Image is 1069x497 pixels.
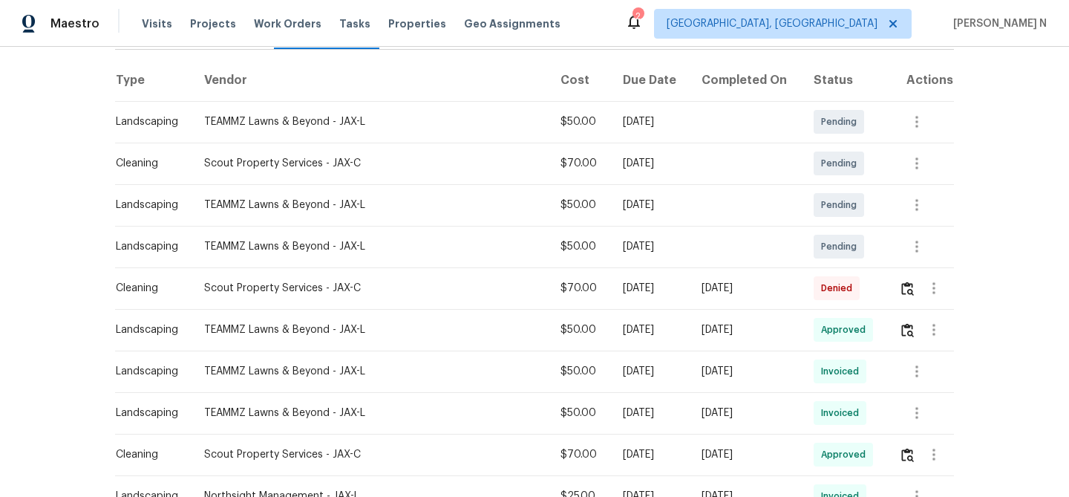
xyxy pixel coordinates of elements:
div: Landscaping [116,406,180,420]
span: Properties [388,16,446,31]
div: Scout Property Services - JAX-C [204,447,537,462]
img: Review Icon [901,323,914,337]
span: [PERSON_NAME] N [947,16,1047,31]
div: [DATE] [623,156,679,171]
div: Landscaping [116,239,180,254]
div: [DATE] [702,364,790,379]
span: Approved [821,447,872,462]
img: Review Icon [901,282,914,296]
button: Review Icon [899,270,916,306]
span: Pending [821,114,863,129]
div: $50.00 [560,364,598,379]
span: Maestro [50,16,99,31]
div: TEAMMZ Lawns & Beyond - JAX-L [204,198,537,212]
div: Landscaping [116,364,180,379]
div: $50.00 [560,322,598,337]
div: [DATE] [623,114,679,129]
div: [DATE] [623,406,679,420]
span: Approved [821,322,872,337]
div: [DATE] [623,198,679,212]
div: [DATE] [623,364,679,379]
div: $70.00 [560,281,598,296]
img: Review Icon [901,448,914,462]
div: [DATE] [623,322,679,337]
span: Invoiced [821,364,865,379]
div: Landscaping [116,322,180,337]
div: $50.00 [560,239,598,254]
th: Type [115,59,192,101]
th: Completed On [690,59,802,101]
span: Work Orders [254,16,321,31]
span: Geo Assignments [464,16,560,31]
div: Landscaping [116,114,180,129]
div: $50.00 [560,198,598,212]
div: Landscaping [116,198,180,212]
th: Cost [549,59,610,101]
div: Cleaning [116,281,180,296]
button: Review Icon [899,312,916,348]
button: Review Icon [899,437,916,472]
div: [DATE] [702,322,790,337]
th: Vendor [192,59,549,101]
div: TEAMMZ Lawns & Beyond - JAX-L [204,239,537,254]
div: Scout Property Services - JAX-C [204,281,537,296]
div: $70.00 [560,156,598,171]
div: 2 [632,9,643,24]
div: TEAMMZ Lawns & Beyond - JAX-L [204,322,537,337]
div: [DATE] [623,447,679,462]
div: TEAMMZ Lawns & Beyond - JAX-L [204,364,537,379]
th: Actions [887,59,954,101]
div: Cleaning [116,156,180,171]
div: $50.00 [560,406,598,420]
span: Invoiced [821,406,865,420]
div: TEAMMZ Lawns & Beyond - JAX-L [204,114,537,129]
div: [DATE] [702,447,790,462]
span: Projects [190,16,236,31]
span: Tasks [339,19,370,29]
div: [DATE] [702,406,790,420]
span: Pending [821,239,863,254]
div: [DATE] [623,281,679,296]
div: [DATE] [623,239,679,254]
div: Scout Property Services - JAX-C [204,156,537,171]
div: $50.00 [560,114,598,129]
div: Cleaning [116,447,180,462]
div: TEAMMZ Lawns & Beyond - JAX-L [204,406,537,420]
th: Status [802,59,887,101]
div: [DATE] [702,281,790,296]
span: Denied [821,281,858,296]
span: [GEOGRAPHIC_DATA], [GEOGRAPHIC_DATA] [667,16,877,31]
div: $70.00 [560,447,598,462]
span: Pending [821,198,863,212]
span: Visits [142,16,172,31]
th: Due Date [611,59,690,101]
span: Pending [821,156,863,171]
